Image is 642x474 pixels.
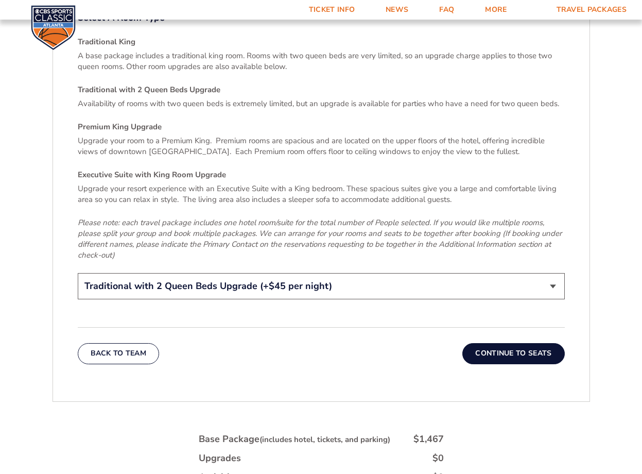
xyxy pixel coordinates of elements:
p: Upgrade your room to a Premium King. Premium rooms are spacious and are located on the upper floo... [78,136,565,157]
p: Availability of rooms with two queen beds is extremely limited, but an upgrade is available for p... [78,98,565,109]
em: Please note: each travel package includes one hotel room/suite for the total number of People sel... [78,217,562,260]
h4: Premium King Upgrade [78,122,565,132]
div: $1,467 [413,433,444,446]
div: Base Package [199,433,390,446]
p: A base package includes a traditional king room. Rooms with two queen beds are very limited, so a... [78,50,565,72]
h4: Traditional King [78,37,565,47]
h4: Executive Suite with King Room Upgrade [78,170,565,180]
div: Upgrades [199,452,241,465]
div: $0 [432,452,444,465]
p: Upgrade your resort experience with an Executive Suite with a King bedroom. These spacious suites... [78,183,565,205]
img: CBS Sports Classic [31,5,76,50]
h4: Traditional with 2 Queen Beds Upgrade [78,84,565,95]
small: (includes hotel, tickets, and parking) [259,434,390,445]
button: Continue To Seats [462,343,564,364]
button: Back To Team [78,343,160,364]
